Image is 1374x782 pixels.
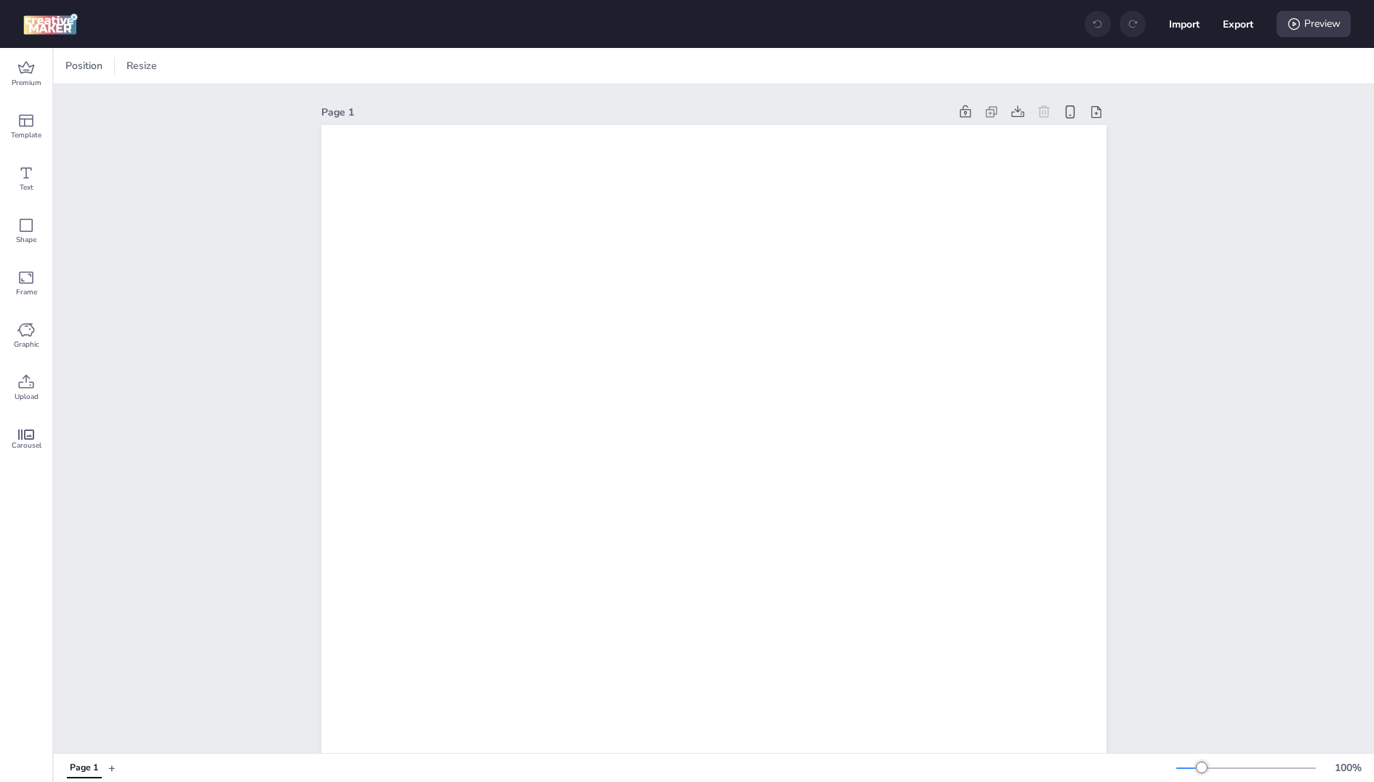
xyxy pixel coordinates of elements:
div: 100 % [1330,760,1365,775]
span: Template [11,129,41,141]
button: Export [1223,9,1253,39]
span: Position [63,58,105,73]
span: Text [20,182,33,193]
button: + [108,755,116,781]
span: Shape [16,234,36,246]
div: Page 1 [70,762,98,775]
img: logo Creative Maker [23,13,78,35]
span: Premium [12,77,41,89]
div: Tabs [60,755,108,781]
span: Resize [124,58,160,73]
div: Page 1 [321,105,949,120]
span: Carousel [12,440,41,451]
span: Graphic [14,339,39,350]
div: Preview [1277,11,1351,37]
span: Frame [16,286,37,298]
span: Upload [15,391,39,403]
button: Import [1169,9,1200,39]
